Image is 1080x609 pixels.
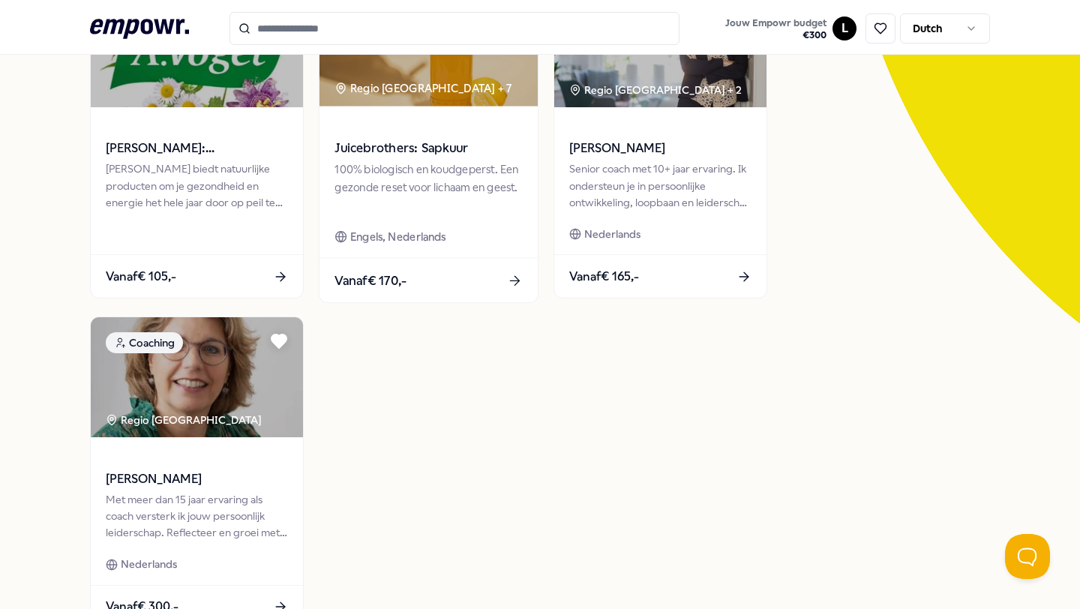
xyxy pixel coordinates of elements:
input: Search for products, categories or subcategories [229,12,679,45]
div: Regio [GEOGRAPHIC_DATA] + 7 [334,79,511,97]
button: Jouw Empowr budget€300 [722,14,829,44]
a: Jouw Empowr budget€300 [719,13,832,44]
span: [PERSON_NAME]: Supplementen [106,139,288,158]
span: Nederlands [121,556,177,572]
span: [PERSON_NAME] [106,469,288,489]
div: Regio [GEOGRAPHIC_DATA] [106,412,264,428]
span: [PERSON_NAME] [569,139,751,158]
span: Juicebrothers: Sapkuur [334,139,522,158]
div: Regio [GEOGRAPHIC_DATA] + 2 [569,82,742,98]
span: Vanaf € 165,- [569,267,639,286]
div: 100% biologisch en koudgeperst. Een gezonde reset voor lichaam en geest. [334,161,522,213]
button: L [832,16,856,40]
iframe: Help Scout Beacon - Open [1005,534,1050,579]
span: Engels, Nederlands [350,228,446,245]
div: [PERSON_NAME] biedt natuurlijke producten om je gezondheid en energie het hele jaar door op peil ... [106,160,288,211]
div: Coaching [106,332,183,353]
span: Jouw Empowr budget [725,17,826,29]
span: Vanaf € 105,- [106,267,176,286]
span: Nederlands [584,226,640,242]
span: € 300 [725,29,826,41]
div: Senior coach met 10+ jaar ervaring. Ik ondersteun je in persoonlijke ontwikkeling, loopbaan en le... [569,160,751,211]
div: Met meer dan 15 jaar ervaring als coach versterk ik jouw persoonlijk leiderschap. Reflecteer en g... [106,491,288,541]
span: Vanaf € 170,- [334,271,406,290]
img: package image [91,317,303,437]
